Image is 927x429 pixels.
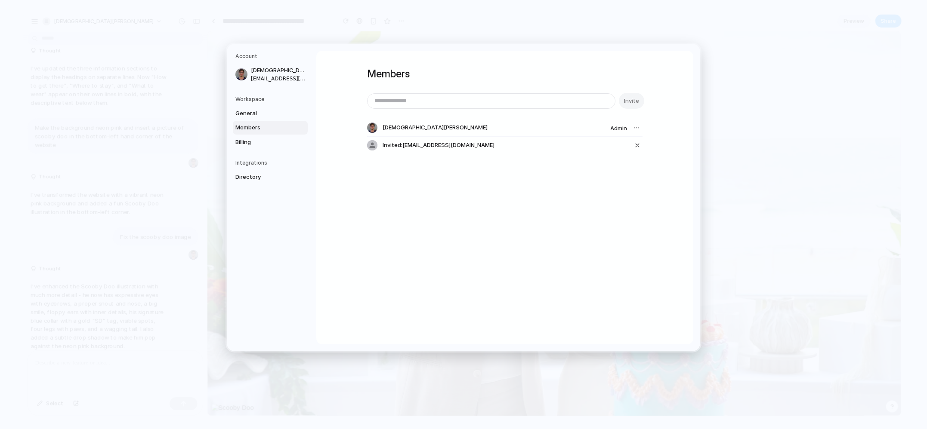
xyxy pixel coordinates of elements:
[233,121,308,135] a: Members
[235,52,308,60] h5: Account
[278,28,453,68] a: [DEMOGRAPHIC_DATA] & [PERSON_NAME]
[383,141,494,150] span: Invited: [EMAIL_ADDRESS][DOMAIN_NAME]
[251,74,306,82] span: [EMAIL_ADDRESS][PERSON_NAME][DOMAIN_NAME]
[235,95,308,103] h5: Workspace
[251,66,306,75] span: [DEMOGRAPHIC_DATA][PERSON_NAME]
[235,123,290,132] span: Members
[235,138,290,146] span: Billing
[233,135,308,149] a: Billing
[235,173,290,181] span: Directory
[235,159,308,167] h5: Integrations
[233,106,308,120] a: General
[367,66,643,82] h1: Members
[233,170,308,184] a: Directory
[235,109,290,117] span: General
[29,40,76,56] a: Our Wedding
[610,125,627,132] span: Admin
[233,64,308,85] a: [DEMOGRAPHIC_DATA][PERSON_NAME][EMAIL_ADDRESS][PERSON_NAME][DOMAIN_NAME]
[383,123,488,132] span: [DEMOGRAPHIC_DATA][PERSON_NAME]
